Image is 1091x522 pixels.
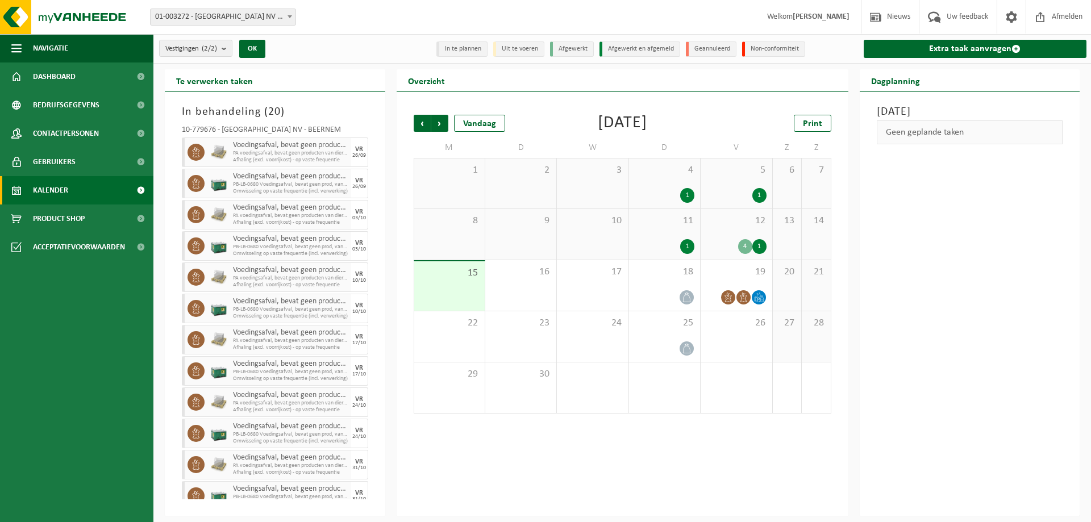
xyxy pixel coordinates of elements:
[233,494,348,500] span: PB-LB-0680 Voedingsafval, bevat geen prod, van dierl oorspr
[233,431,348,438] span: PB-LB-0680 Voedingsafval, bevat geen prod, van dierl oorspr
[352,215,366,221] div: 03/10
[33,62,76,91] span: Dashboard
[352,309,366,315] div: 10/10
[33,119,99,148] span: Contactpersonen
[491,368,551,381] span: 30
[807,164,825,177] span: 7
[864,40,1087,58] a: Extra taak aanvragen
[355,490,363,496] div: VR
[233,422,348,431] span: Voedingsafval, bevat geen producten van dierlijke oorsprong, gemengde verpakking (exclusief glas)
[210,487,227,504] img: PB-LB-0680-HPE-GN-01
[352,153,366,158] div: 26/09
[233,462,348,469] span: PA voedingsafval, bevat geen producten van dierlijke oorspr,
[877,103,1063,120] h3: [DATE]
[233,337,348,344] span: PA voedingsafval, bevat geen producten van dierlijke oorspr,
[706,317,766,329] span: 26
[355,396,363,403] div: VR
[210,300,227,317] img: PB-LB-0680-HPE-GN-01
[352,403,366,408] div: 24/10
[352,465,366,471] div: 31/10
[233,188,348,195] span: Omwisseling op vaste frequentie (incl. verwerking)
[268,106,281,118] span: 20
[706,215,766,227] span: 12
[233,453,348,462] span: Voedingsafval, bevat geen producten van dierlijke oorsprong, gemengde verpakking (exclusief glas)
[803,119,822,128] span: Print
[233,297,348,306] span: Voedingsafval, bevat geen producten van dierlijke oorsprong, gemengde verpakking (exclusief glas)
[706,266,766,278] span: 19
[635,164,694,177] span: 4
[233,172,348,181] span: Voedingsafval, bevat geen producten van dierlijke oorsprong, gemengde verpakking (exclusief glas)
[210,175,227,192] img: PB-LB-0680-HPE-GN-01
[150,9,296,26] span: 01-003272 - BELGOSUC NV - BEERNEM
[563,215,622,227] span: 10
[680,188,694,203] div: 1
[33,91,99,119] span: Bedrijfsgegevens
[352,434,366,440] div: 24/10
[877,120,1063,144] div: Geen geplande taken
[436,41,488,57] li: In te plannen
[233,250,348,257] span: Omwisseling op vaste frequentie (incl. verwerking)
[420,368,479,381] span: 29
[414,115,431,132] span: Vorige
[807,317,825,329] span: 28
[752,188,767,203] div: 1
[210,456,227,473] img: LP-PA-00000-WDN-11
[355,458,363,465] div: VR
[635,317,694,329] span: 25
[233,275,348,282] span: PA voedingsafval, bevat geen producten van dierlijke oorspr,
[738,239,752,254] div: 4
[635,215,694,227] span: 11
[233,438,348,445] span: Omwisseling op vaste frequentie (incl. verwerking)
[420,317,479,329] span: 22
[420,267,479,279] span: 15
[420,215,479,227] span: 8
[773,137,802,158] td: Z
[778,164,796,177] span: 6
[159,40,232,57] button: Vestigingen(2/2)
[414,137,485,158] td: M
[233,407,348,414] span: Afhaling (excl. voorrijkost) - op vaste frequentie
[182,126,368,137] div: 10-779676 - [GEOGRAPHIC_DATA] NV - BEERNEM
[210,394,227,411] img: LP-PA-00000-WDN-11
[355,365,363,371] div: VR
[355,427,363,434] div: VR
[352,278,366,283] div: 10/10
[599,41,680,57] li: Afgewerkt en afgemeld
[686,41,736,57] li: Geannuleerd
[752,239,767,254] div: 1
[563,266,622,278] span: 17
[210,331,227,348] img: LP-PA-00000-WDN-11
[355,208,363,215] div: VR
[635,266,694,278] span: 18
[202,45,217,52] count: (2/2)
[182,103,368,120] h3: In behandeling ( )
[233,391,348,400] span: Voedingsafval, bevat geen producten van dierlijke oorsprong, gemengde verpakking (exclusief glas)
[210,362,227,379] img: PB-LB-0680-HPE-GN-01
[33,204,85,233] span: Product Shop
[233,235,348,244] span: Voedingsafval, bevat geen producten van dierlijke oorsprong, gemengde verpakking (exclusief glas)
[778,215,796,227] span: 13
[33,233,125,261] span: Acceptatievoorwaarden
[33,176,68,204] span: Kalender
[233,375,348,382] span: Omwisseling op vaste frequentie (incl. verwerking)
[807,266,825,278] span: 21
[355,333,363,340] div: VR
[629,137,701,158] td: D
[233,266,348,275] span: Voedingsafval, bevat geen producten van dierlijke oorsprong, gemengde verpakking (exclusief glas)
[491,317,551,329] span: 23
[233,344,348,351] span: Afhaling (excl. voorrijkost) - op vaste frequentie
[563,164,622,177] span: 3
[431,115,448,132] span: Volgende
[742,41,805,57] li: Non-conformiteit
[352,247,366,252] div: 03/10
[151,9,295,25] span: 01-003272 - BELGOSUC NV - BEERNEM
[352,496,366,502] div: 31/10
[355,177,363,184] div: VR
[233,360,348,369] span: Voedingsafval, bevat geen producten van dierlijke oorsprong, gemengde verpakking (exclusief glas)
[352,184,366,190] div: 26/09
[233,203,348,212] span: Voedingsafval, bevat geen producten van dierlijke oorsprong, gemengde verpakking (exclusief glas)
[233,306,348,313] span: PB-LB-0680 Voedingsafval, bevat geen prod, van dierl oorspr
[491,215,551,227] span: 9
[355,271,363,278] div: VR
[33,34,68,62] span: Navigatie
